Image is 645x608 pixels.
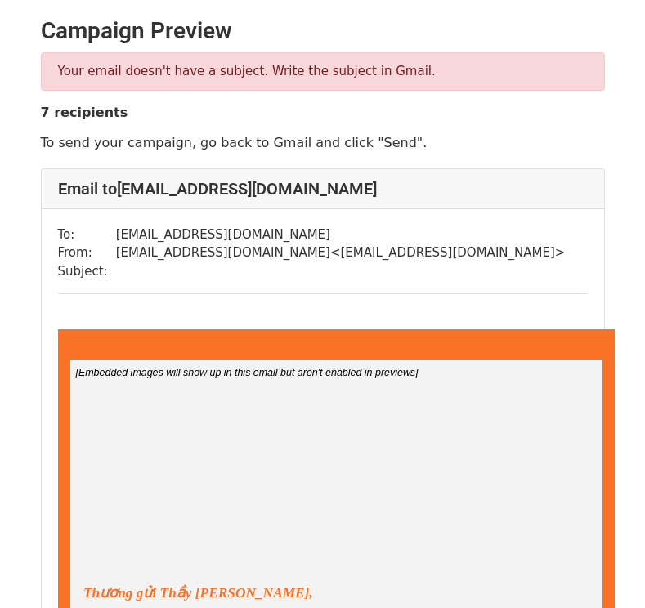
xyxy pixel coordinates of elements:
[116,244,566,262] td: [EMAIL_ADDRESS][DOMAIN_NAME] < [EMAIL_ADDRESS][DOMAIN_NAME] >
[58,63,588,80] p: Your email doesn't have a subject. Write the subject in Gmail.
[58,179,588,199] h4: Email to [EMAIL_ADDRESS][DOMAIN_NAME]
[58,226,116,244] td: To:
[41,17,605,45] h2: Campaign Preview
[75,367,418,378] em: [Embedded images will show up in this email but aren't enabled in previews]
[41,105,128,120] strong: 7 recipients
[75,365,591,574] span: ​
[83,585,313,601] span: ​Thương gửi Thầy [PERSON_NAME],
[41,134,605,151] p: To send your campaign, go back to Gmail and click "Send".
[116,226,566,244] td: [EMAIL_ADDRESS][DOMAIN_NAME]
[58,262,116,281] td: Subject:
[58,244,116,262] td: From:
